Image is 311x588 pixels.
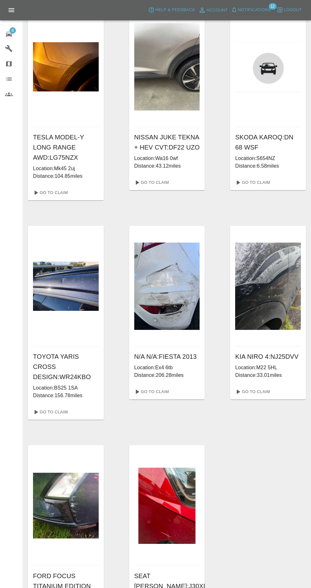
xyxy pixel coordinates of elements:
span: Account [207,7,228,14]
p: Distance: 104.85 miles [33,172,99,180]
p: Location: S654NZ [235,155,301,162]
p: Location: Wa16 0wf [134,155,200,162]
a: Go To Claim [30,407,69,417]
p: Distance: 6.58 miles [235,162,301,170]
h6: SKODA KAROQ : DN 68 WSF [235,132,301,152]
h6: N/A N/A : FIESTA 2013 [134,351,200,362]
button: Notifications [229,5,273,15]
span: 8 [10,27,16,34]
a: Go To Claim [132,177,171,188]
p: Distance: 43.12 miles [134,162,200,170]
p: Location: Mk45 2uj [33,165,99,172]
span: Notifications [238,6,271,14]
h6: KIA NIRO 4 : NJ25DVV [235,351,301,362]
p: Location: BS25 1SA [33,384,99,392]
h6: NISSAN JUKE TEKNA + HEV CVT : DF22 UZO [134,132,200,152]
p: Location: M22 5HL [235,364,301,371]
h6: TESLA MODEL-Y LONG RANGE AWD : LG75NZX [33,132,99,163]
p: Distance: 33.01 miles [235,371,301,379]
button: Logout [275,5,303,15]
span: Help & Feedback [155,6,195,14]
p: Distance: 206.28 miles [134,371,200,379]
a: Go To Claim [132,387,171,397]
h6: TOYOTA YARIS CROSS DESIGN : WR24KBO [33,351,99,382]
p: Distance: 156.78 miles [33,392,99,399]
a: Account [197,5,229,15]
a: Go To Claim [30,188,69,198]
span: 12 [268,3,276,10]
a: Go To Claim [233,387,272,397]
span: Logout [284,6,302,14]
button: Open drawer [4,3,19,18]
button: Help & Feedback [147,5,196,15]
a: Go To Claim [233,177,272,188]
p: Location: Ex4 6tb [134,364,200,371]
